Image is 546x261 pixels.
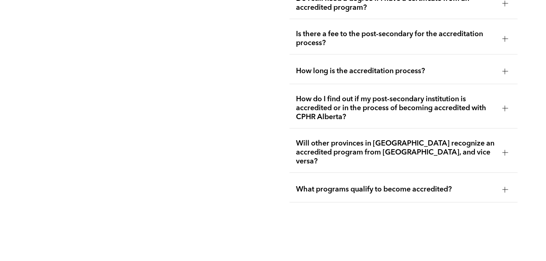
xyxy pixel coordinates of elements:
span: How long is the accreditation process? [296,67,496,76]
span: Will other provinces in [GEOGRAPHIC_DATA] recognize an accredited program from [GEOGRAPHIC_DATA],... [296,139,496,166]
span: What programs qualify to become accredited? [296,185,496,194]
span: How do I find out if my post-secondary institution is accredited or in the process of becoming ac... [296,95,496,122]
span: Is there a fee to the post-secondary for the accreditation process? [296,30,496,48]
